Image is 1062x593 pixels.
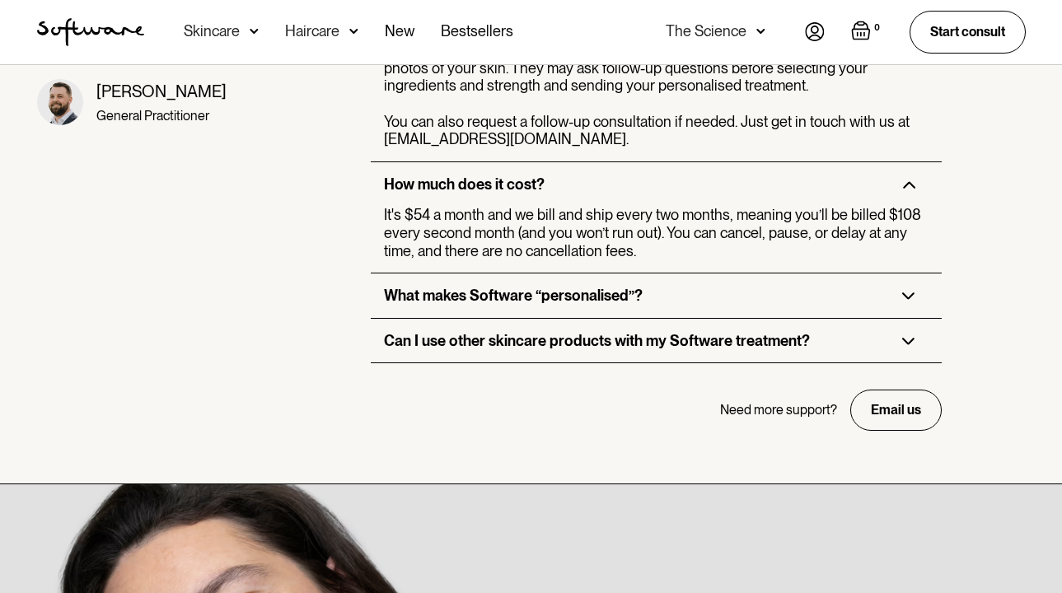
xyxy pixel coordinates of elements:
div: Our consultation is an online chat between yourself and one of our practitioners who have experie... [384,6,935,148]
img: Software Logo [37,18,144,46]
div: The Science [666,23,746,40]
a: home [37,18,144,46]
div: It's $54 a month and we bill and ship every two months, meaning you’ll be billed $108 every secon... [384,206,935,259]
a: Start consult [910,11,1026,53]
div: [PERSON_NAME] [96,82,227,101]
div: Skincare [184,23,240,40]
div: What makes Software “personalised”? [384,287,643,305]
div: Can I use other skincare products with my Software treatment? [384,332,810,350]
div: 0 [871,21,883,35]
img: arrow down [349,23,358,40]
a: Email us [850,390,942,430]
div: General Practitioner [96,108,227,124]
div: Haircare [285,23,339,40]
img: Dr, Matt headshot [37,79,83,125]
div: Need more support? [720,402,837,418]
img: arrow down [250,23,259,40]
div: How much does it cost? [384,175,545,194]
img: arrow down [756,23,765,40]
a: Open empty cart [851,21,883,44]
